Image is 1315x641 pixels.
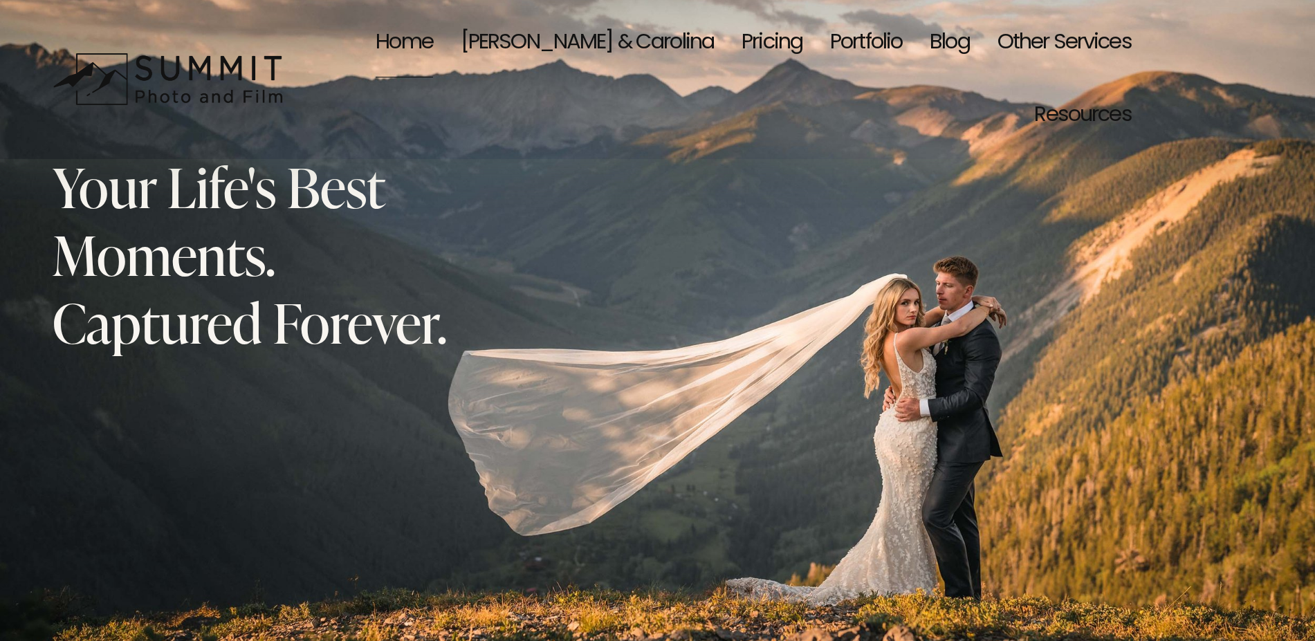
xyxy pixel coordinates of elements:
[376,7,433,80] a: Home
[1034,82,1131,150] span: Resources
[830,7,902,80] a: Portfolio
[997,9,1132,77] span: Other Services
[53,53,291,106] img: Summit Photo and Film
[1034,80,1131,152] a: folder dropdown
[53,152,502,355] h2: Your Life's Best Moments. Captured Forever.
[997,7,1132,80] a: folder dropdown
[461,7,714,80] a: [PERSON_NAME] & Carolina
[930,7,970,80] a: Blog
[742,7,802,80] a: Pricing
